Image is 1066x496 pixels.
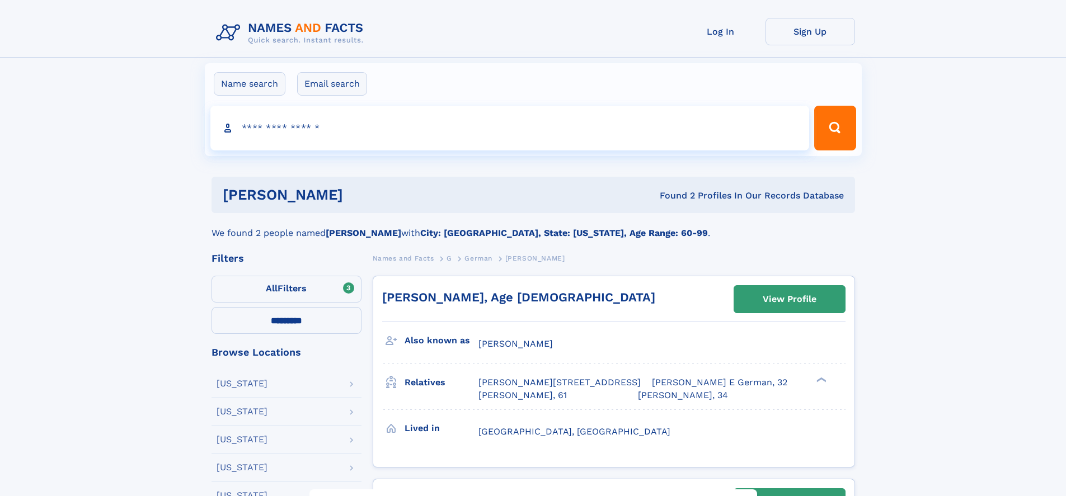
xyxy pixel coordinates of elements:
[214,72,285,96] label: Name search
[212,213,855,240] div: We found 2 people named with .
[223,188,501,202] h1: [PERSON_NAME]
[478,389,567,401] a: [PERSON_NAME], 61
[478,338,553,349] span: [PERSON_NAME]
[217,463,267,472] div: [US_STATE]
[373,251,434,265] a: Names and Facts
[501,190,844,202] div: Found 2 Profiles In Our Records Database
[447,251,452,265] a: G
[212,276,361,303] label: Filters
[676,18,766,45] a: Log In
[420,228,708,238] b: City: [GEOGRAPHIC_DATA], State: [US_STATE], Age Range: 60-99
[447,254,452,262] span: G
[217,379,267,388] div: [US_STATE]
[405,419,478,438] h3: Lived in
[266,283,278,294] span: All
[478,426,670,437] span: [GEOGRAPHIC_DATA], [GEOGRAPHIC_DATA]
[212,347,361,357] div: Browse Locations
[464,251,492,265] a: German
[505,254,565,262] span: [PERSON_NAME]
[405,373,478,392] h3: Relatives
[212,253,361,263] div: Filters
[382,290,655,304] a: [PERSON_NAME], Age [DEMOGRAPHIC_DATA]
[405,331,478,350] h3: Also known as
[217,407,267,416] div: [US_STATE]
[814,106,856,150] button: Search Button
[212,18,373,48] img: Logo Names and Facts
[297,72,367,96] label: Email search
[734,286,845,313] a: View Profile
[464,254,492,262] span: German
[652,376,787,389] a: [PERSON_NAME] E German, 32
[217,435,267,444] div: [US_STATE]
[326,228,401,238] b: [PERSON_NAME]
[638,389,728,401] a: [PERSON_NAME], 34
[814,376,827,384] div: ❯
[766,18,855,45] a: Sign Up
[210,106,810,150] input: search input
[478,376,641,389] a: [PERSON_NAME][STREET_ADDRESS]
[763,286,816,312] div: View Profile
